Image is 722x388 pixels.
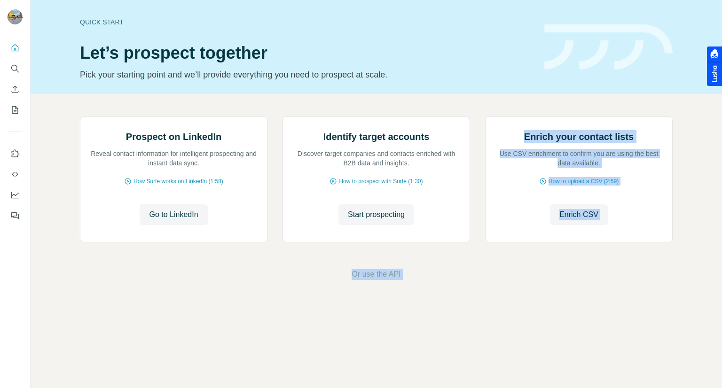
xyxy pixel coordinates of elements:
[550,204,608,225] button: Enrich CSV
[80,44,533,62] h1: Let’s prospect together
[524,130,634,143] h2: Enrich your contact lists
[8,39,23,56] button: Quick start
[8,145,23,162] button: Use Surfe on LinkedIn
[149,209,198,220] span: Go to LinkedIn
[549,177,619,186] span: How to upload a CSV (2:59)
[292,149,460,168] p: Discover target companies and contacts enriched with B2B data and insights.
[8,101,23,118] button: My lists
[126,130,221,143] h2: Prospect on LinkedIn
[8,81,23,98] button: Enrich CSV
[323,130,430,143] h2: Identify target accounts
[559,209,598,220] span: Enrich CSV
[495,149,663,168] p: Use CSV enrichment to confirm you are using the best data available.
[8,9,23,24] img: Avatar
[90,149,258,168] p: Reveal contact information for intelligent prospecting and instant data sync.
[8,60,23,77] button: Search
[544,24,673,70] img: banner
[133,177,223,186] span: How Surfe works on LinkedIn (1:58)
[140,204,207,225] button: Go to LinkedIn
[8,166,23,183] button: Use Surfe API
[80,17,533,27] div: Quick start
[339,177,423,186] span: How to prospect with Surfe (1:30)
[8,186,23,203] button: Dashboard
[8,207,23,224] button: Feedback
[338,204,414,225] button: Start prospecting
[352,269,400,280] button: Or use the API
[80,68,533,81] p: Pick your starting point and we’ll provide everything you need to prospect at scale.
[348,209,405,220] span: Start prospecting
